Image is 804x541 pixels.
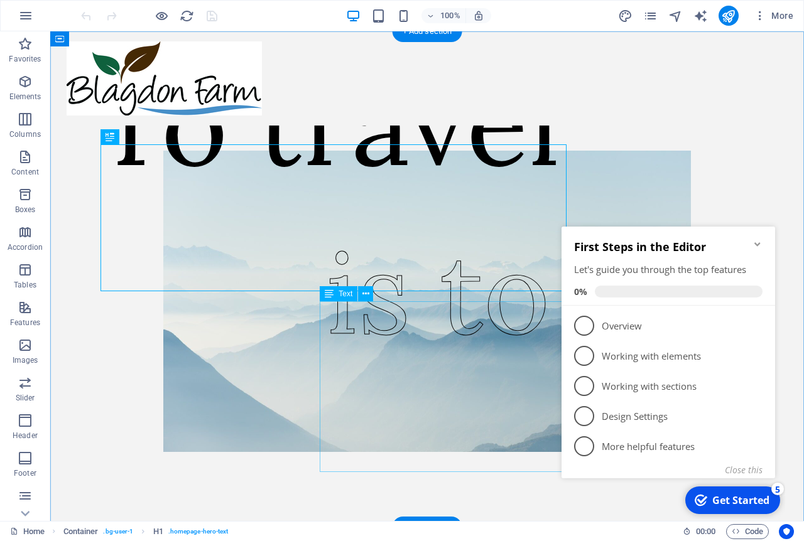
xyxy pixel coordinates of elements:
[693,8,709,23] button: text_generator
[63,524,99,539] span: Click to select. Double-click to edit
[5,217,219,247] li: More helpful features
[9,54,41,64] p: Favorites
[5,157,219,187] li: Working with sections
[9,129,41,139] p: Columns
[168,250,206,262] button: Close this
[16,393,35,403] p: Slider
[393,21,462,42] div: + Add section
[15,205,36,215] p: Boxes
[705,527,707,536] span: :
[45,196,196,209] p: Design Settings
[45,166,196,179] p: Working with sections
[179,8,194,23] button: reload
[693,9,708,23] i: AI Writer
[45,136,196,149] p: Working with elements
[393,517,462,538] div: + Add section
[153,524,163,539] span: Click to select. Double-click to edit
[10,318,40,328] p: Features
[103,524,133,539] span: . bg-user-1
[63,524,229,539] nav: breadcrumb
[168,524,229,539] span: . homepage-hero-text
[726,524,769,539] button: Code
[156,279,213,293] div: Get Started
[440,8,460,23] h6: 100%
[696,524,715,539] span: 00 00
[473,10,484,21] i: On resize automatically adjust zoom level to fit chosen device.
[11,167,39,177] p: Content
[421,8,466,23] button: 100%
[643,8,658,23] button: pages
[10,524,45,539] a: Click to cancel selection. Double-click to open Pages
[5,187,219,217] li: Design Settings
[180,9,194,23] i: Reload page
[13,355,38,365] p: Images
[721,9,736,23] i: Publish
[719,6,739,26] button: publish
[129,272,224,300] div: Get Started 5 items remaining, 0% complete
[618,9,633,23] i: Design (Ctrl+Alt+Y)
[779,524,794,539] button: Usercentrics
[643,9,658,23] i: Pages (Ctrl+Alt+S)
[18,25,206,40] h2: First Steps in the Editor
[14,468,36,478] p: Footer
[8,242,43,252] p: Accordion
[5,127,219,157] li: Working with elements
[196,25,206,35] div: Minimize checklist
[215,269,227,281] div: 5
[668,9,683,23] i: Navigator
[5,97,219,127] li: Overview
[339,290,352,297] span: Text
[749,6,798,26] button: More
[683,524,716,539] h6: Session time
[18,49,206,62] div: Let's guide you through the top features
[9,92,41,102] p: Elements
[618,8,633,23] button: design
[14,280,36,290] p: Tables
[154,8,169,23] button: Click here to leave preview mode and continue editing
[45,226,196,239] p: More helpful features
[18,72,38,83] span: 0%
[13,431,38,441] p: Header
[668,8,683,23] button: navigator
[754,9,793,22] span: More
[45,105,196,119] p: Overview
[732,524,763,539] span: Code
